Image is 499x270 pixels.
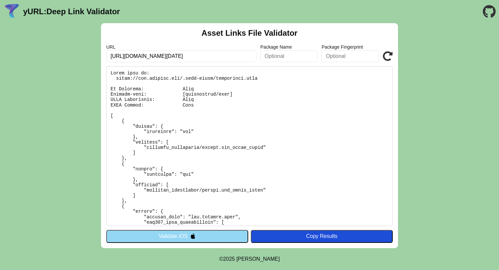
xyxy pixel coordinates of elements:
h2: Asset Links File Validator [202,28,298,38]
div: Copy Results [254,233,389,239]
input: Optional [260,50,318,62]
img: yURL Logo [3,3,20,20]
label: URL [106,44,256,50]
button: Validate iOS [106,230,248,243]
label: Package Name [260,44,318,50]
label: Package Fingerprint [321,44,379,50]
footer: © [219,248,280,270]
input: Optional [321,50,379,62]
span: 2025 [223,256,235,262]
pre: Lorem ipsu do: sitam://con.adipisc.eli/.sedd-eiusm/temporinci.utla Et Dolorema: Aliq Enimadm-veni... [106,66,393,226]
button: Copy Results [251,230,393,243]
a: yURL:Deep Link Validator [23,7,120,16]
img: appleIcon.svg [190,233,196,239]
input: Required [106,50,256,62]
a: Michael Ibragimchayev's Personal Site [236,256,280,262]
